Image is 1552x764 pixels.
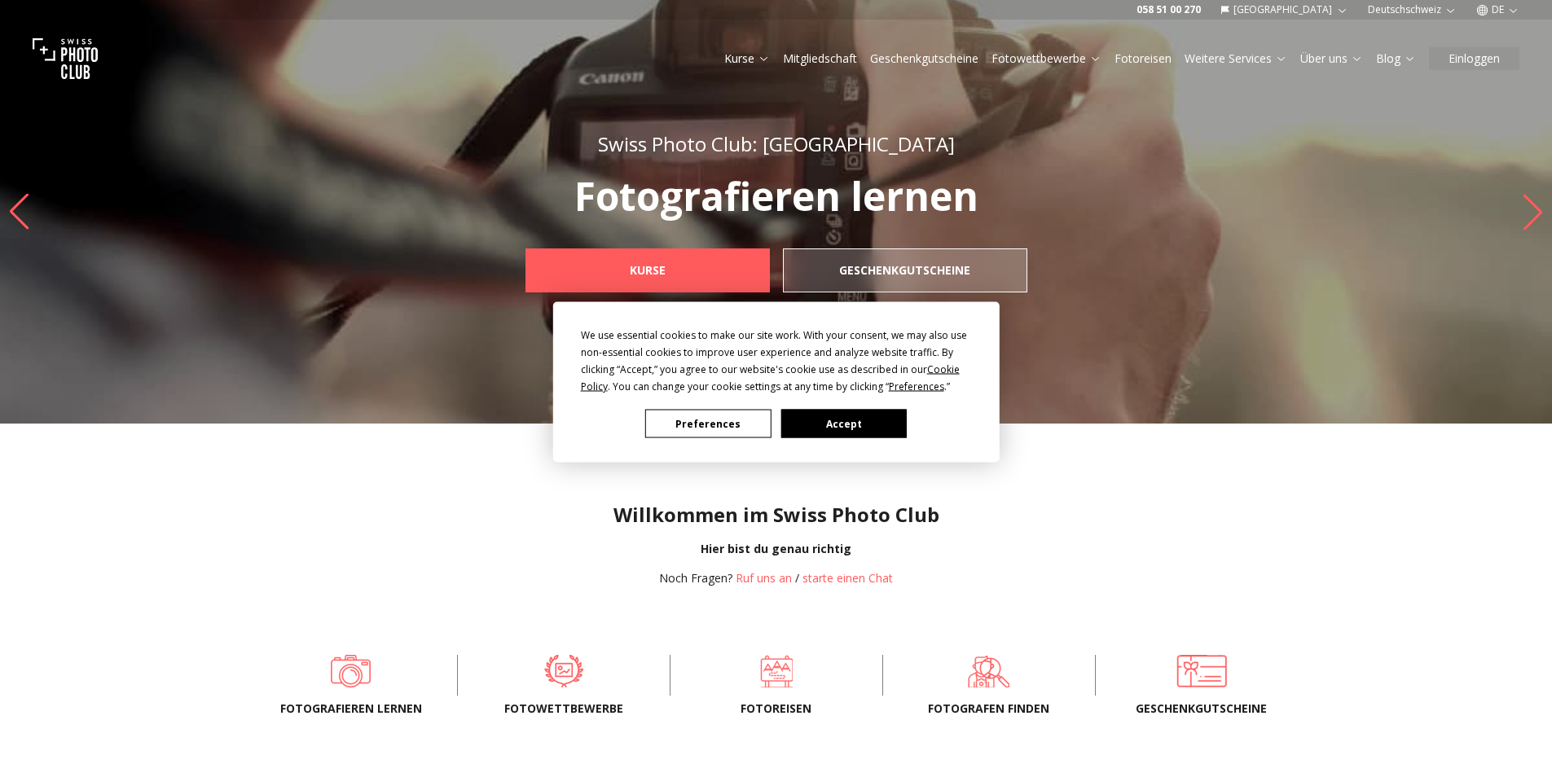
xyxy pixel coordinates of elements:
[889,380,944,393] span: Preferences
[581,362,960,393] span: Cookie Policy
[645,410,771,438] button: Preferences
[581,327,972,395] div: We use essential cookies to make our site work. With your consent, we may also use non-essential ...
[780,410,906,438] button: Accept
[552,302,999,463] div: Cookie Consent Prompt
